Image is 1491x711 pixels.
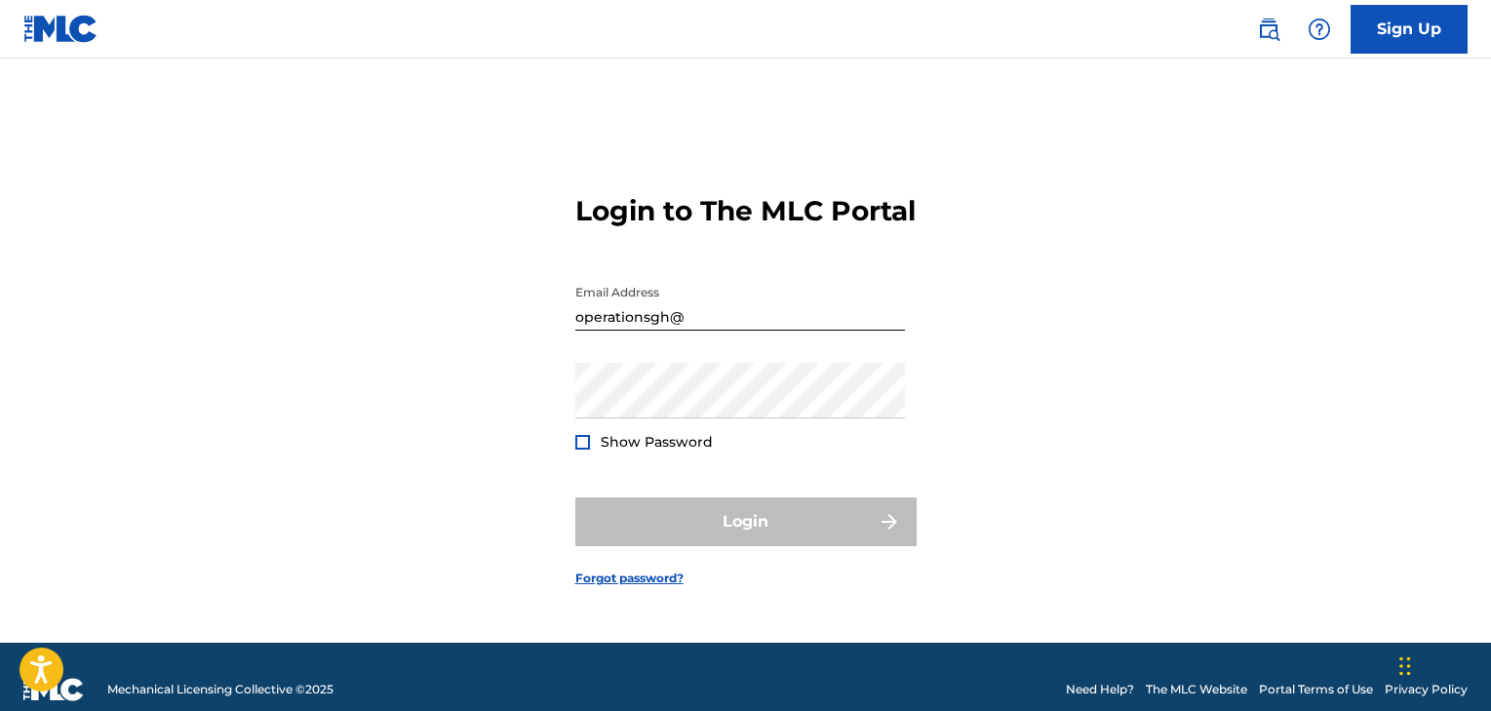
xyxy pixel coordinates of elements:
span: Show Password [601,433,713,451]
div: Drag [1399,637,1411,695]
a: The MLC Website [1146,681,1247,698]
img: MLC Logo [23,15,98,43]
a: Sign Up [1351,5,1468,54]
a: Privacy Policy [1385,681,1468,698]
a: Portal Terms of Use [1259,681,1373,698]
a: Need Help? [1066,681,1134,698]
img: logo [23,678,84,701]
img: search [1257,18,1280,41]
a: Public Search [1249,10,1288,49]
iframe: Chat Widget [1393,617,1491,711]
span: Mechanical Licensing Collective © 2025 [107,681,334,698]
img: help [1308,18,1331,41]
h3: Login to The MLC Portal [575,194,916,228]
a: Forgot password? [575,570,684,587]
div: Help [1300,10,1339,49]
